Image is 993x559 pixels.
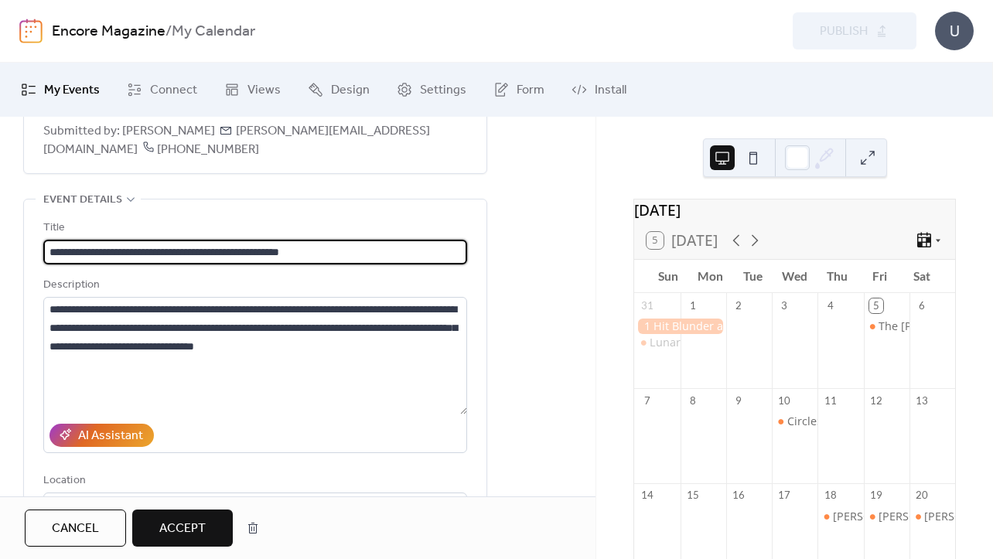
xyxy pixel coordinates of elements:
div: Sat [900,260,943,293]
div: 16 [732,489,746,503]
div: Thu [816,260,858,293]
span: Event details [43,191,122,210]
span: Install [595,81,626,100]
span: Views [247,81,281,100]
a: Encore Magazine [52,17,165,46]
div: William and Judith – a play by Cody Daigle-Orians [909,509,955,524]
div: [DATE] [634,199,955,222]
a: Connect [115,69,209,111]
div: William and Judith – a play by Cody Daigle-Orians [817,509,863,524]
div: 18 [823,489,837,503]
a: Design [296,69,381,111]
div: 1 [686,298,700,312]
a: My Events [9,69,111,111]
div: 1 Hit Blunder at Cloud 9 [634,319,725,334]
div: 7 [640,394,654,407]
div: 14 [640,489,654,503]
span: Accept [159,520,206,538]
div: CircleSinging ILM [787,414,878,429]
div: 13 [915,394,929,407]
div: 3 [777,298,791,312]
button: Accept [132,510,233,547]
div: Fri [858,260,901,293]
span: Cancel [52,520,99,538]
div: 19 [869,489,883,503]
div: Lunar Tide @ Shuckin’ Shack Leland [634,335,680,350]
div: Sun [647,260,689,293]
div: 17 [777,489,791,503]
span: Form [517,81,544,100]
a: Views [213,69,292,111]
div: 12 [869,394,883,407]
div: Mon [689,260,732,293]
button: AI Assistant [49,424,154,447]
div: William and Judith – a play by Cody Daigle-Orians [864,509,909,524]
div: Lunar Tide @ Shuckin’ Shack [PERSON_NAME] [650,335,890,350]
div: U [935,12,974,50]
div: 8 [686,394,700,407]
div: 5 [869,298,883,312]
span: Design [331,81,370,100]
span: Settings [420,81,466,100]
div: 6 [915,298,929,312]
div: 4 [823,298,837,312]
div: Title [43,219,464,237]
span: My Events [44,81,100,100]
div: Description [43,276,464,295]
div: Tue [732,260,774,293]
b: My Calendar [172,17,255,46]
div: 2 [732,298,746,312]
a: Install [560,69,638,111]
span: Submitted by: [PERSON_NAME] [PERSON_NAME][EMAIL_ADDRESS][DOMAIN_NAME] [43,122,467,159]
div: 9 [732,394,746,407]
div: 10 [777,394,791,407]
span: Connect [150,81,197,100]
div: Location [43,472,464,490]
a: Settings [385,69,478,111]
div: CircleSinging ILM [772,414,817,429]
div: 15 [686,489,700,503]
div: 31 [640,298,654,312]
b: / [165,17,172,46]
a: Form [482,69,556,111]
div: 20 [915,489,929,503]
div: Wed [773,260,816,293]
button: Cancel [25,510,126,547]
img: logo [19,19,43,43]
div: 11 [823,394,837,407]
span: [PHONE_NUMBER] [138,138,259,162]
div: The Petty Mac Revue @ Waterline Brewing Co. [864,319,909,334]
div: AI Assistant [78,427,143,445]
